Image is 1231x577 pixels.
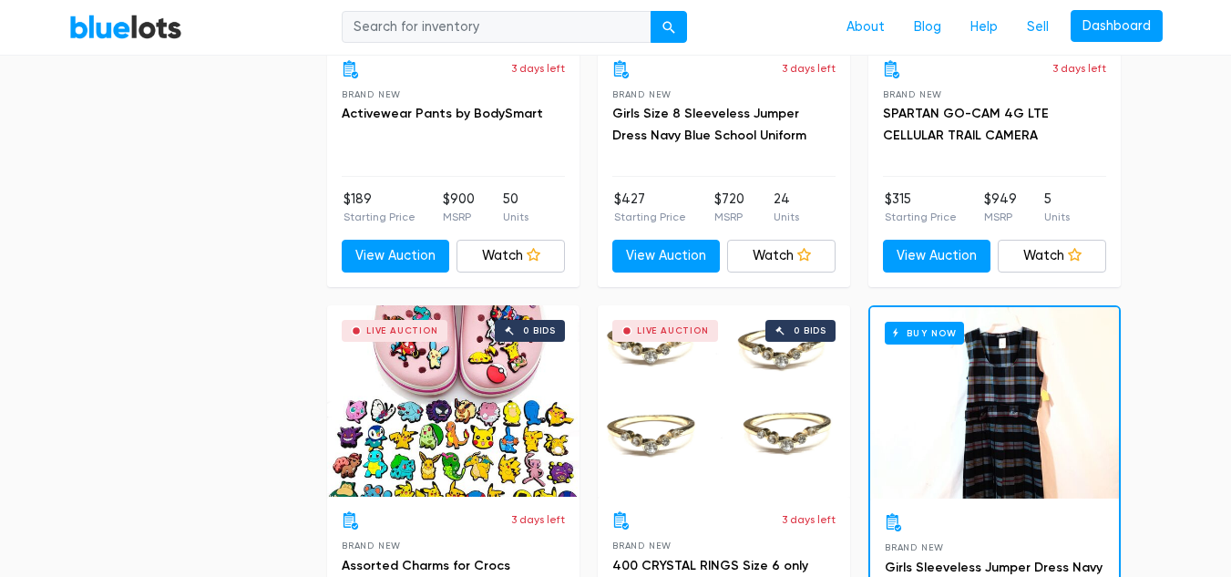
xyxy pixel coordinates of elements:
a: Buy Now [870,307,1119,499]
a: Live Auction 0 bids [327,305,580,497]
div: 0 bids [794,326,826,335]
a: Live Auction 0 bids [598,305,850,497]
li: $900 [443,190,475,226]
span: Brand New [342,89,401,99]
a: Sell [1012,10,1063,45]
a: BlueLots [69,14,182,40]
p: 3 days left [1052,60,1106,77]
li: $427 [614,190,686,226]
p: 3 days left [782,511,836,528]
a: Activewear Pants by BodySmart [342,106,543,121]
a: SPARTAN GO-CAM 4G LTE CELLULAR TRAIL CAMERA [883,106,1049,143]
div: 0 bids [523,326,556,335]
li: 5 [1044,190,1070,226]
div: Live Auction [366,326,438,335]
input: Search for inventory [342,11,651,44]
a: View Auction [883,240,991,273]
p: Starting Price [885,209,957,225]
li: $949 [984,190,1017,226]
p: 3 days left [511,511,565,528]
li: 50 [503,190,528,226]
a: Dashboard [1071,10,1163,43]
a: View Auction [342,240,450,273]
p: Starting Price [344,209,415,225]
span: Brand New [885,542,944,552]
p: MSRP [714,209,744,225]
li: $315 [885,190,957,226]
a: Watch [456,240,565,273]
span: Brand New [342,541,401,551]
li: $720 [714,190,744,226]
span: Brand New [612,89,672,99]
a: Help [956,10,1012,45]
p: Units [1044,209,1070,225]
li: 24 [774,190,799,226]
li: $189 [344,190,415,226]
a: Girls Size 8 Sleeveless Jumper Dress Navy Blue School Uniform [612,106,806,143]
p: MSRP [984,209,1017,225]
a: 400 CRYSTAL RINGS Size 6 only [612,558,808,573]
p: 3 days left [782,60,836,77]
span: Brand New [883,89,942,99]
p: MSRP [443,209,475,225]
h6: Buy Now [885,322,964,345]
a: About [832,10,899,45]
p: 3 days left [511,60,565,77]
div: Live Auction [637,326,709,335]
span: Brand New [612,541,672,551]
a: View Auction [612,240,721,273]
a: Blog [899,10,956,45]
a: Watch [727,240,836,273]
p: Starting Price [614,209,686,225]
a: Watch [998,240,1106,273]
p: Units [503,209,528,225]
p: Units [774,209,799,225]
a: Assorted Charms for Crocs [342,558,510,573]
